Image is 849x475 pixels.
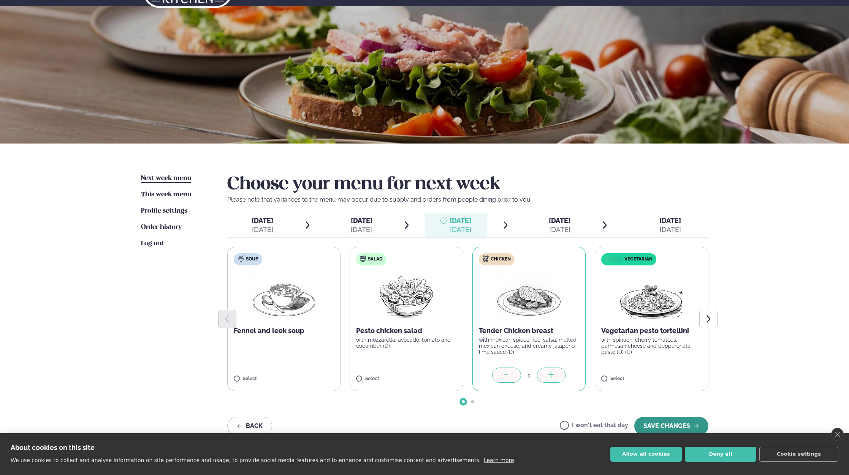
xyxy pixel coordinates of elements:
p: with spinach, cherry tomatoes, parmesan cheese and pepperonata pesto (D) (G) [601,337,702,355]
div: 1 [521,371,537,380]
a: Order history [141,223,182,232]
span: Profile settings [141,208,187,214]
span: [DATE] [450,216,471,224]
span: Soup [246,256,258,262]
h2: Choose your menu for next week [227,174,708,195]
a: This week menu [141,190,191,199]
span: [DATE] [549,216,570,224]
img: soup.svg [238,256,244,262]
img: salad.svg [360,256,366,262]
button: Allow all cookies [610,447,682,462]
a: close [831,428,844,441]
span: This week menu [141,191,191,198]
img: Salad.png [373,271,440,320]
span: [DATE] [351,216,372,224]
span: [DATE] [252,216,273,224]
img: Soup.png [250,271,317,320]
a: Log out [141,239,164,248]
p: Please note that variances to the menu may occur due to supply and orders from people dining prio... [227,195,708,204]
span: Next week menu [141,175,191,181]
p: We use cookies to collect and analyse information on site performance and usage, to provide socia... [11,457,481,463]
a: Profile settings [141,207,187,216]
button: Deny all [685,447,756,462]
img: chicken.svg [483,256,489,262]
span: Chicken [491,256,511,262]
a: Learn more [484,457,514,463]
p: Tender Chicken breast [479,326,580,335]
span: Order history [141,224,182,230]
div: [DATE] [450,225,471,234]
button: Cookie settings [759,447,838,462]
a: Next week menu [141,174,191,183]
div: [DATE] [351,225,372,234]
strong: About cookies on this site [11,443,95,451]
span: Go to slide 1 [462,400,465,403]
div: [DATE] [659,225,681,234]
button: Back [227,417,272,435]
div: [DATE] [252,225,273,234]
p: Vegetarian pesto tortellini [601,326,702,335]
span: Go to slide 2 [471,400,474,403]
img: Spagetti.png [618,271,685,320]
span: Log out [141,240,164,247]
img: icon [603,256,624,263]
button: SAVE CHANGES [634,417,708,435]
span: Salad [368,256,383,262]
span: Vegetarian [624,256,653,262]
button: Next slide [699,310,718,328]
p: Fennel and leek soup [234,326,334,335]
span: [DATE] [659,216,681,224]
div: [DATE] [549,225,570,234]
button: Previous slide [218,310,236,328]
p: with mozzarella, avocado, tomato and cucumber (D) [356,337,457,349]
p: with mexican spiced rice, salsa, melted mexican cheese, and creamy jalapeno, lime sauce (D) [479,337,580,355]
p: Pesto chicken salad [356,326,457,335]
img: Chicken-breast.png [496,271,562,320]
